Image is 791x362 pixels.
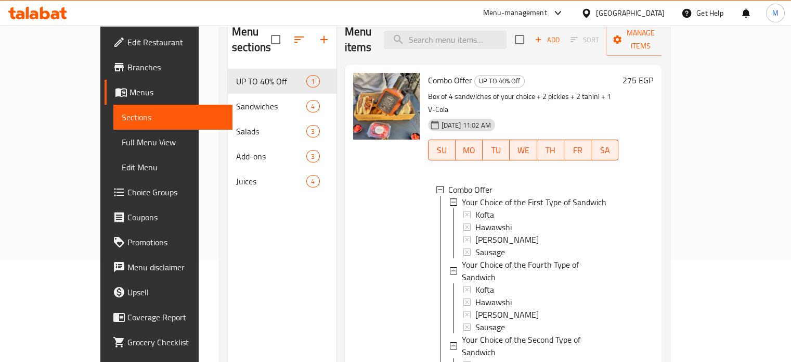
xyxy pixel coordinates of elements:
span: Sections [122,111,224,123]
span: Hawawshi [475,221,512,233]
div: Sandwiches4 [228,94,336,119]
a: Sections [113,105,232,130]
span: Your Choice of the Fourth Type of Sandwich [462,258,611,283]
input: search [384,31,507,49]
span: Edit Menu [122,161,224,173]
span: [PERSON_NAME] [475,233,539,246]
button: WE [510,140,537,160]
span: [DATE] 11:02 AM [437,120,495,130]
div: items [306,125,319,138]
span: Add item [530,32,564,48]
div: UP TO 40% Off1 [228,69,336,94]
div: Add-ons3 [228,144,336,169]
span: Salads [236,125,306,138]
a: Coupons [105,205,232,230]
span: SU [433,143,451,158]
a: Menus [105,80,232,105]
span: Grocery Checklist [127,336,224,348]
span: Edit Restaurant [127,36,224,48]
span: Your Choice of the Second Type of Sandwich [462,333,611,358]
div: Menu-management [483,7,547,19]
span: Branches [127,61,224,73]
button: SU [428,140,456,160]
span: UP TO 40% Off [236,75,306,88]
span: Coupons [127,211,224,223]
h2: Menu sections [232,24,271,55]
span: Hawawshi [475,296,512,308]
span: SA [595,143,614,158]
div: items [306,175,319,188]
div: Salads3 [228,119,336,144]
span: Manage items [614,27,667,53]
span: Add-ons [236,150,306,163]
span: Menu disclaimer [127,261,224,273]
span: MO [460,143,478,158]
span: WE [514,143,533,158]
a: Edit Restaurant [105,30,232,55]
span: [PERSON_NAME] [475,308,539,321]
img: Combo Offer [353,73,420,140]
span: Select section [509,29,530,51]
button: Add section [312,27,336,52]
div: [GEOGRAPHIC_DATA] [596,7,665,19]
h2: Menu items [345,24,372,55]
span: 4 [307,177,319,186]
span: Sausage [475,246,505,258]
a: Full Menu View [113,130,232,155]
span: FR [568,143,587,158]
span: Add [533,34,561,46]
p: Box of 4 sandwiches of your choice + 2 pickles + 2 tahini + 1 V-Cola [428,90,619,116]
span: Full Menu View [122,136,224,148]
span: Combo Offer [448,183,492,196]
a: Menu disclaimer [105,255,232,280]
span: Sort sections [287,27,312,52]
a: Choice Groups [105,180,232,205]
a: Promotions [105,230,232,255]
span: Your Choice of the First Type of Sandwich [462,196,606,208]
span: Sausage [475,321,505,333]
span: Menus [129,86,224,98]
h6: 275 EGP [623,73,653,88]
nav: Menu sections [228,65,336,198]
span: Kofta [475,208,494,221]
span: TU [487,143,505,158]
a: Grocery Checklist [105,330,232,355]
span: Sandwiches [236,100,306,113]
a: Coverage Report [105,305,232,330]
button: MO [456,140,483,160]
button: TH [537,140,564,160]
span: Kofta [475,283,494,296]
span: 1 [307,77,319,86]
span: Coverage Report [127,311,224,323]
button: SA [591,140,618,160]
span: Choice Groups [127,186,224,198]
button: TU [483,140,510,160]
a: Branches [105,55,232,80]
div: items [306,100,319,113]
button: FR [564,140,591,160]
div: items [306,150,319,163]
span: Combo Offer [428,72,472,88]
span: Select section first [564,32,606,48]
div: items [306,75,319,88]
span: 4 [307,102,319,111]
a: Edit Menu [113,155,232,180]
div: Juices4 [228,169,336,194]
span: M [772,7,779,19]
a: Upsell [105,280,232,305]
span: 3 [307,127,319,136]
span: Juices [236,175,306,188]
button: Add [530,32,564,48]
span: 3 [307,152,319,161]
span: Select all sections [265,29,287,51]
span: Promotions [127,236,224,248]
span: TH [541,143,560,158]
button: Manage items [606,23,676,56]
span: UP TO 40% Off [475,75,524,87]
span: Upsell [127,286,224,298]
